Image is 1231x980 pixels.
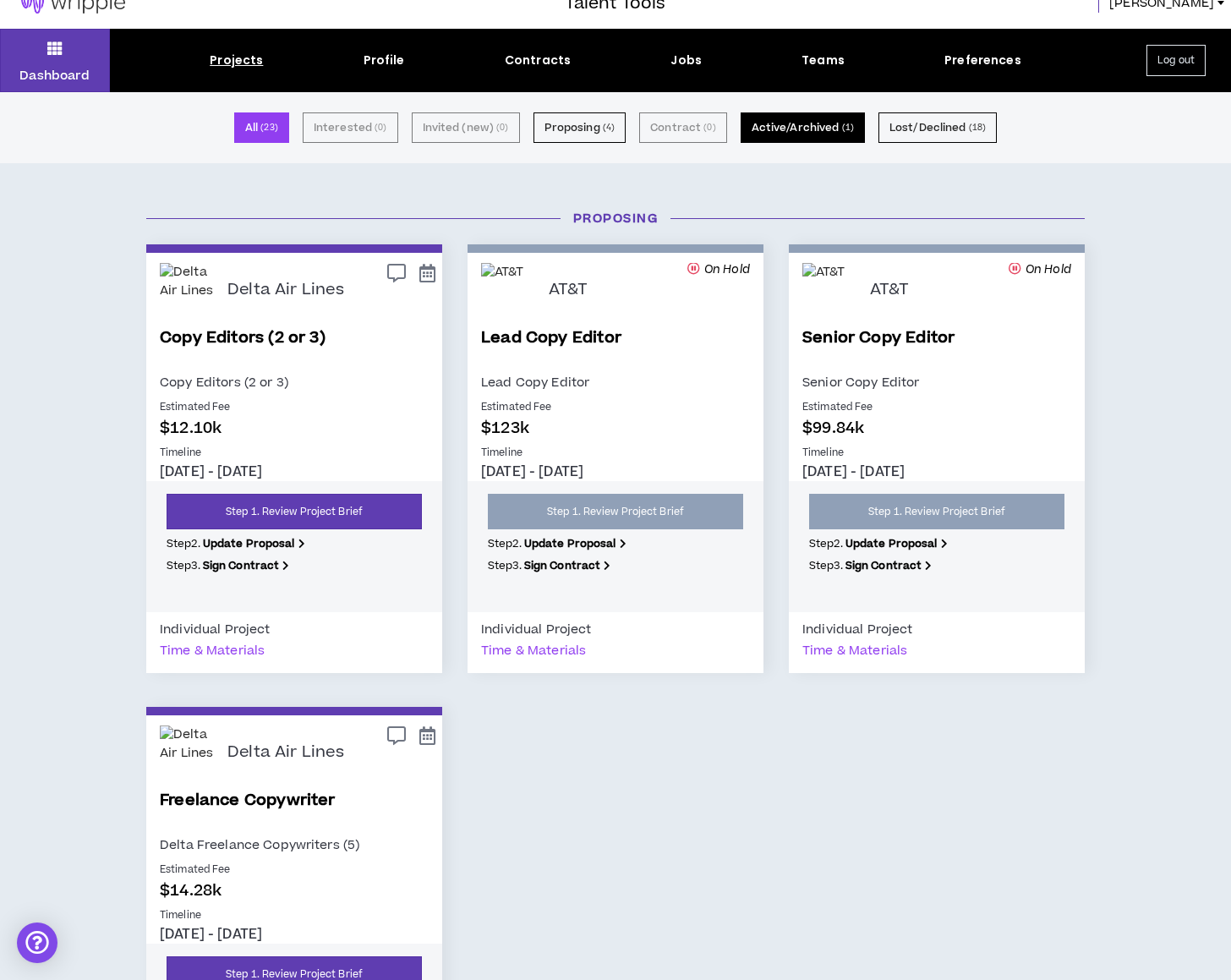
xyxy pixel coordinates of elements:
p: Step 2 . [488,536,743,551]
p: Timeline [802,446,1071,461]
div: Individual Project [481,619,592,640]
div: Time & Materials [160,640,265,661]
p: AT&T [870,281,909,300]
p: Copy Editors (2 or 3) [160,372,429,393]
button: Proposing (4) [533,112,626,143]
p: Estimated Fee [160,862,429,878]
div: Profile [364,52,405,69]
p: $12.10k [160,417,429,440]
b: Sign Contract [203,558,280,573]
p: Delta Freelance Copywriters (5) [160,835,429,856]
p: Step 3 . [809,558,1064,573]
div: Preferences [944,52,1021,69]
small: ( 0 ) [496,120,508,135]
small: ( 0 ) [703,120,715,135]
div: Time & Materials [802,640,907,661]
p: Senior Copy Editor [802,372,1071,393]
small: ( 1 ) [842,120,854,135]
p: Step 2 . [167,536,422,551]
div: Individual Project [802,619,913,640]
img: AT&T [802,263,857,318]
button: Invited (new) (0) [412,112,520,143]
a: Lead Copy Editor [481,326,750,372]
button: Lost/Declined (18) [878,112,997,143]
a: Step 1. Review Project Brief [167,494,422,529]
a: Step 1. Review Project Brief [488,494,743,529]
div: Time & Materials [481,640,586,661]
p: $99.84k [802,417,1071,440]
small: ( 0 ) [375,120,386,135]
p: Lead Copy Editor [481,372,750,393]
a: Freelance Copywriter [160,789,429,835]
button: Interested (0) [303,112,398,143]
button: Active/Archived (1) [741,112,865,143]
p: AT&T [549,281,588,300]
div: Individual Project [160,619,271,640]
p: $14.28k [160,879,429,902]
img: Delta Air Lines [160,263,215,318]
p: Dashboard [19,67,90,85]
p: Delta Air Lines [227,743,344,763]
img: AT&T [481,263,536,318]
p: Step 3 . [488,558,743,573]
div: Teams [802,52,845,69]
button: Contract (0) [639,112,726,143]
p: Estimated Fee [481,400,750,415]
h3: Proposing [134,210,1097,227]
p: Step 3 . [167,558,422,573]
b: Update Proposal [524,536,616,551]
p: Timeline [481,446,750,461]
div: Jobs [670,52,702,69]
a: Senior Copy Editor [802,326,1071,372]
p: [DATE] - [DATE] [481,463,750,481]
small: ( 4 ) [603,120,615,135]
p: Estimated Fee [802,400,1071,415]
small: ( 23 ) [260,120,278,135]
b: Sign Contract [845,558,922,573]
p: [DATE] - [DATE] [160,925,429,944]
p: Timeline [160,908,429,923]
p: [DATE] - [DATE] [160,463,429,481]
button: Log out [1146,45,1206,76]
a: Copy Editors (2 or 3) [160,326,429,372]
p: Timeline [160,446,429,461]
a: Step 1. Review Project Brief [809,494,1064,529]
img: Delta Air Lines [160,725,215,780]
div: Contracts [505,52,571,69]
p: Estimated Fee [160,400,429,415]
p: $123k [481,417,750,440]
div: Open Intercom Messenger [17,923,57,963]
p: Delta Air Lines [227,281,344,300]
small: ( 18 ) [969,120,987,135]
p: [DATE] - [DATE] [802,463,1071,481]
button: All (23) [234,112,289,143]
b: Update Proposal [203,536,295,551]
b: Sign Contract [524,558,601,573]
b: Update Proposal [845,536,938,551]
p: Step 2 . [809,536,1064,551]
